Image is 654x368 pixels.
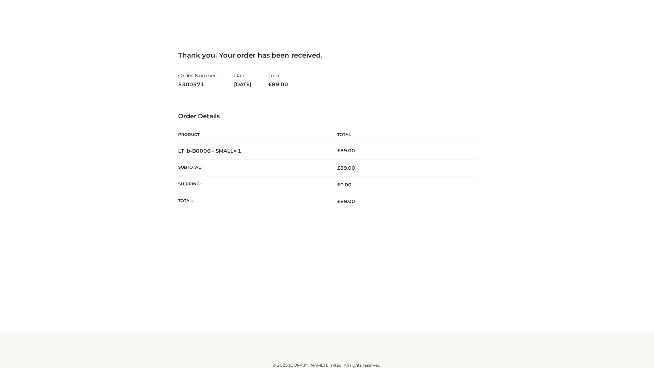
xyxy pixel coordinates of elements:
[337,198,340,204] span: £
[178,51,476,59] h3: Thank you. Your order has been received.
[337,198,355,204] span: 89.00
[233,148,242,154] strong: × 1
[327,127,476,142] th: Total
[268,81,288,88] span: 89.00
[178,177,327,193] th: Shipping:
[337,148,340,154] span: £
[234,70,251,90] li: Date:
[178,193,327,210] th: Total:
[178,148,242,154] strong: LT_b-B0006 - SMALL
[178,80,217,89] strong: 5300571
[178,127,327,142] th: Product
[178,113,476,120] h3: Order Details
[234,80,251,89] strong: [DATE]
[178,70,217,90] li: Order Number:
[337,165,340,171] span: £
[268,70,288,90] li: Total:
[337,165,355,171] span: 89.00
[337,182,340,188] span: £
[268,81,272,88] span: £
[337,182,352,188] bdi: 0.00
[178,159,327,176] th: Subtotal:
[337,148,355,154] bdi: 89.00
